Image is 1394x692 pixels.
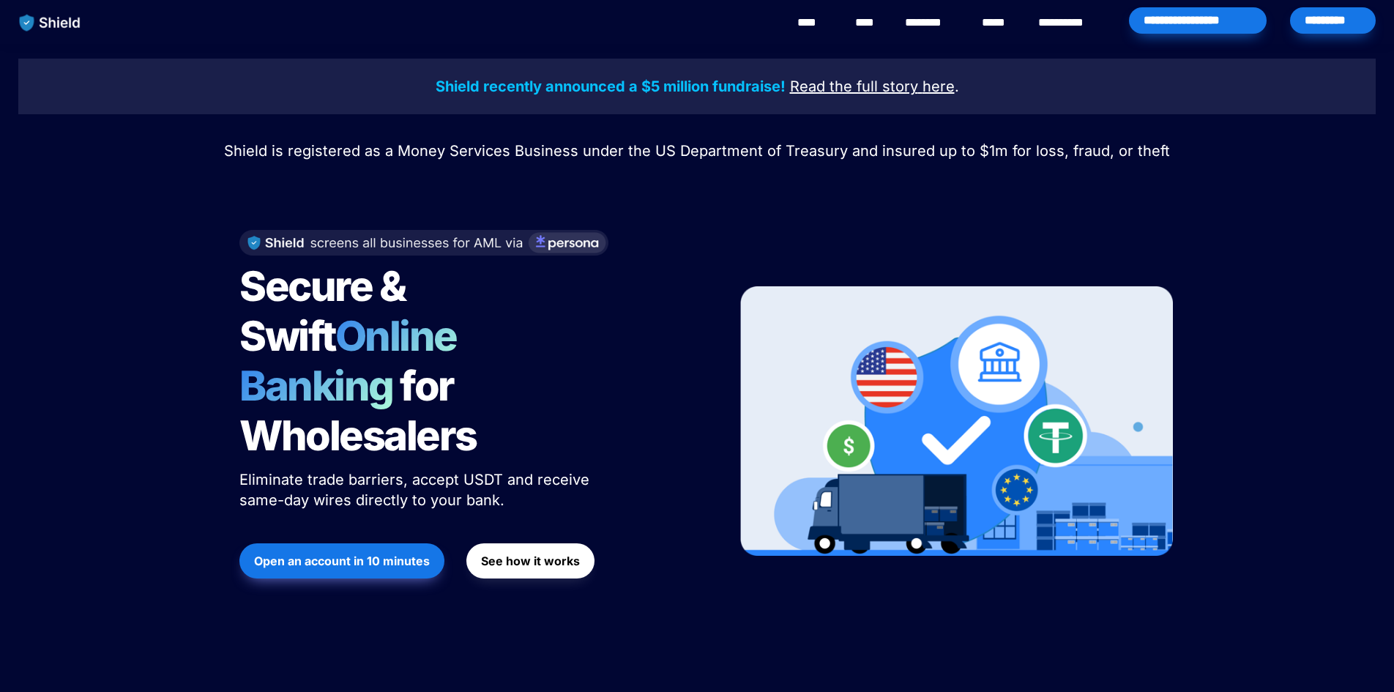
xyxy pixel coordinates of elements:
[922,80,955,94] a: here
[239,361,477,461] span: for Wholesalers
[466,536,594,586] a: See how it works
[790,78,918,95] u: Read the full story
[239,536,444,586] a: Open an account in 10 minutes
[955,78,959,95] span: .
[436,78,786,95] strong: Shield recently announced a $5 million fundraise!
[239,311,471,411] span: Online Banking
[12,7,88,38] img: website logo
[466,543,594,578] button: See how it works
[922,78,955,95] u: here
[239,543,444,578] button: Open an account in 10 minutes
[239,471,594,509] span: Eliminate trade barriers, accept USDT and receive same-day wires directly to your bank.
[481,554,580,568] strong: See how it works
[790,80,918,94] a: Read the full story
[239,261,412,361] span: Secure & Swift
[224,142,1170,160] span: Shield is registered as a Money Services Business under the US Department of Treasury and insured...
[254,554,430,568] strong: Open an account in 10 minutes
